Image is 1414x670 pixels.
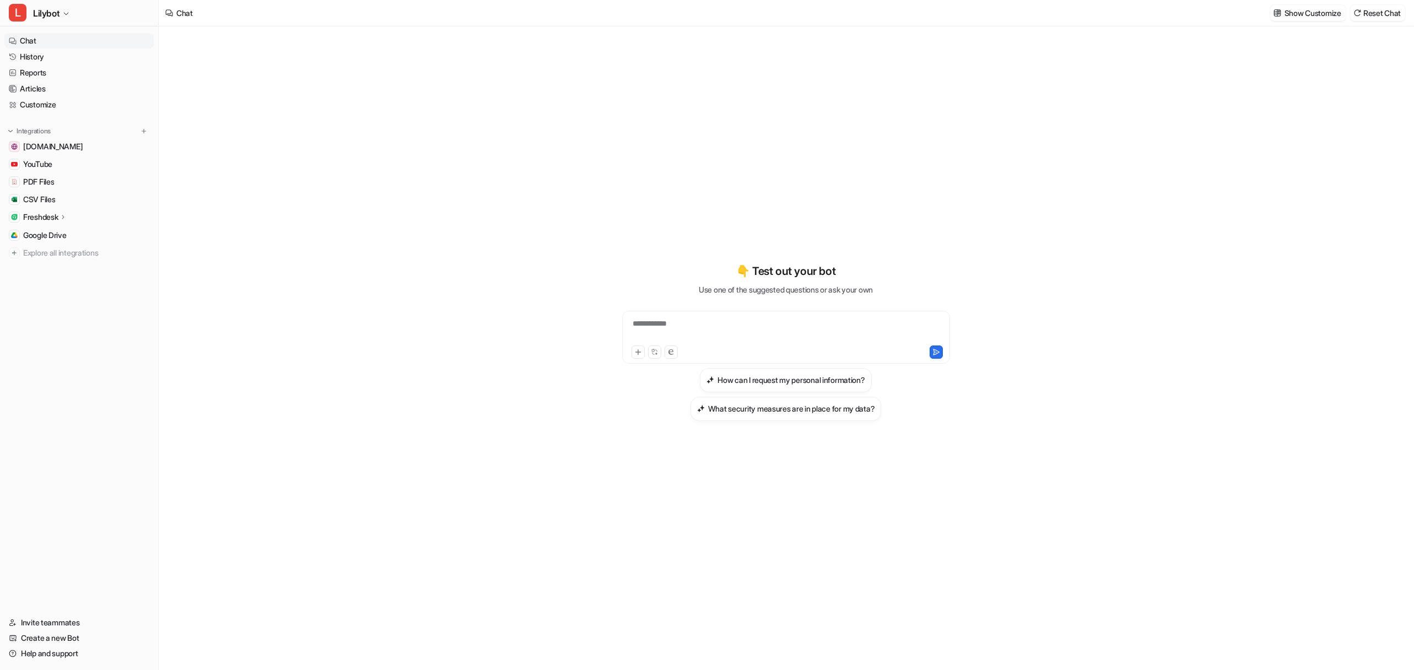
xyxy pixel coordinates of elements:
a: www.estarli.co.uk[DOMAIN_NAME] [4,139,154,154]
img: menu_add.svg [140,127,148,135]
span: Explore all integrations [23,244,149,262]
img: expand menu [7,127,14,135]
img: CSV Files [11,196,18,203]
p: Show Customize [1285,7,1341,19]
a: YouTubeYouTube [4,156,154,172]
a: CSV FilesCSV Files [4,192,154,207]
h3: What security measures are in place for my data? [708,403,875,414]
img: www.estarli.co.uk [11,143,18,150]
img: YouTube [11,161,18,167]
span: YouTube [23,159,52,170]
span: Google Drive [23,230,67,241]
a: Articles [4,81,154,96]
p: 👇 Test out your bot [736,263,835,279]
a: Chat [4,33,154,48]
button: Reset Chat [1350,5,1405,21]
img: Google Drive [11,232,18,239]
button: What security measures are in place for my data?What security measures are in place for my data? [690,397,882,421]
a: History [4,49,154,64]
a: Reports [4,65,154,80]
p: Use one of the suggested questions or ask your own [699,284,873,295]
button: Integrations [4,126,54,137]
img: reset [1353,9,1361,17]
span: [DOMAIN_NAME] [23,141,83,152]
a: Create a new Bot [4,630,154,646]
button: Show Customize [1270,5,1346,21]
a: Help and support [4,646,154,661]
h3: How can I request my personal information? [717,374,865,386]
span: L [9,4,26,21]
div: Chat [176,7,193,19]
a: PDF FilesPDF Files [4,174,154,190]
a: Google DriveGoogle Drive [4,228,154,243]
img: What security measures are in place for my data? [697,404,705,413]
img: Freshdesk [11,214,18,220]
img: customize [1273,9,1281,17]
p: Freshdesk [23,212,58,223]
img: How can I request my personal information? [706,376,714,384]
span: PDF Files [23,176,54,187]
img: PDF Files [11,179,18,185]
a: Customize [4,97,154,112]
a: Invite teammates [4,615,154,630]
span: Lilybot [33,6,60,21]
span: CSV Files [23,194,55,205]
p: Integrations [17,127,51,136]
img: explore all integrations [9,247,20,258]
button: How can I request my personal information?How can I request my personal information? [700,368,871,392]
a: Explore all integrations [4,245,154,261]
